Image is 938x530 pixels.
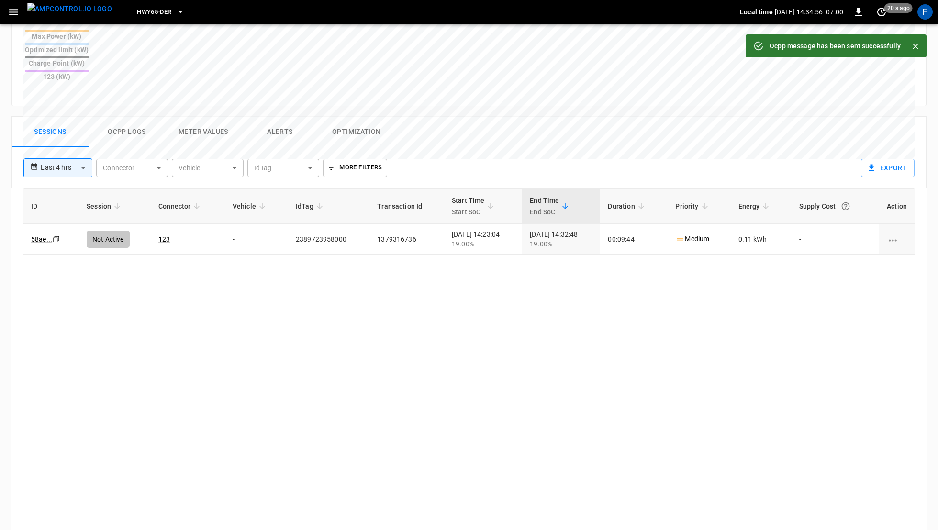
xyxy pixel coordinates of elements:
div: charging session options [887,234,907,244]
div: Last 4 hrs [41,159,92,177]
div: Ocpp message has been sent successfully [770,37,901,55]
button: Alerts [242,117,318,147]
button: Sessions [12,117,89,147]
span: Start TimeStart SoC [452,195,497,218]
button: Close [908,39,923,54]
th: Transaction Id [369,189,444,224]
p: [DATE] 14:34:56 -07:00 [775,7,843,17]
p: End SoC [530,206,559,218]
table: sessions table [23,189,915,255]
p: Start SoC [452,206,485,218]
span: HWY65-DER [137,7,171,18]
div: profile-icon [917,4,933,20]
span: Connector [158,200,203,212]
img: ampcontrol.io logo [27,3,112,15]
p: Local time [740,7,773,17]
span: Duration [608,200,647,212]
div: End Time [530,195,559,218]
div: Start Time [452,195,485,218]
button: Meter Values [165,117,242,147]
th: Action [879,189,915,224]
button: More Filters [323,159,387,177]
span: Energy [738,200,772,212]
span: Priority [675,200,711,212]
span: Vehicle [233,200,268,212]
span: IdTag [296,200,326,212]
button: Export [861,159,915,177]
span: End TimeEnd SoC [530,195,571,218]
span: 20 s ago [884,3,913,13]
button: set refresh interval [874,4,889,20]
div: Supply Cost [799,198,871,215]
th: ID [23,189,79,224]
button: The cost of your charging session based on your supply rates [837,198,854,215]
button: Optimization [318,117,395,147]
button: HWY65-DER [133,3,188,22]
span: Session [87,200,123,212]
button: Ocpp logs [89,117,165,147]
